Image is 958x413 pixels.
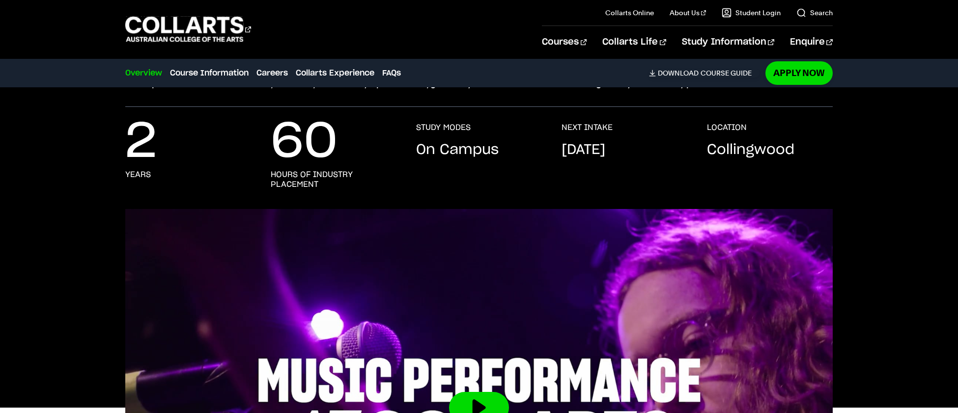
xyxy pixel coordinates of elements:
[682,26,774,58] a: Study Information
[602,26,666,58] a: Collarts Life
[382,67,401,79] a: FAQs
[271,170,396,189] h3: hours of industry placement
[562,140,605,160] p: [DATE]
[707,123,747,132] h3: LOCATION
[658,69,699,77] span: Download
[125,15,251,43] div: Go to homepage
[649,69,760,77] a: DownloadCourse Guide
[296,67,374,79] a: Collarts Experience
[796,8,833,18] a: Search
[790,26,833,58] a: Enquire
[605,8,654,18] a: Collarts Online
[125,67,162,79] a: Overview
[256,67,288,79] a: Careers
[125,123,157,162] p: 2
[271,123,338,162] p: 60
[542,26,587,58] a: Courses
[765,61,833,84] a: Apply Now
[416,123,471,132] h3: STUDY MODES
[722,8,781,18] a: Student Login
[170,67,249,79] a: Course Information
[670,8,706,18] a: About Us
[125,170,151,180] h3: years
[416,140,499,160] p: On Campus
[707,140,794,160] p: Collingwood
[562,123,613,132] h3: NEXT INTAKE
